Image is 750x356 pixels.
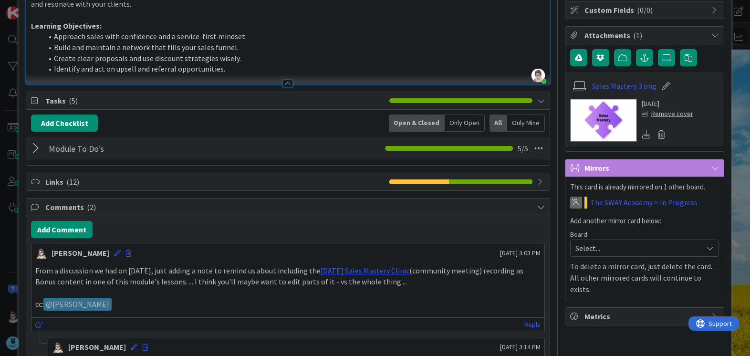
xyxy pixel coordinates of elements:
p: Add another mirror card below: [570,216,719,227]
span: Select... [575,241,698,255]
span: ( 0/0 ) [637,5,653,15]
li: Build and maintain a network that fills your sales funnel. [42,42,544,53]
span: 5 / 5 [518,143,528,154]
div: Only Open [445,115,485,132]
span: Support [20,1,43,13]
span: Metrics [584,311,707,322]
span: ( 5 ) [69,96,78,105]
li: Identify and act on upsell and referral opportunities. [42,63,544,74]
span: Attachments [584,30,707,41]
span: ( 12 ) [66,177,79,187]
p: cc: [35,298,540,311]
span: Links [45,176,384,188]
span: ( 1 ) [633,31,642,40]
span: ( 2 ) [87,202,96,212]
a: Sales Mastery 3.png [592,80,656,92]
span: [DATE] 3:03 PM [500,248,541,258]
span: Tasks [45,95,384,106]
button: Add Checklist [31,115,98,132]
li: Approach sales with confidence and a service-first mindset. [42,31,544,42]
img: GSQywPghEhdbY4OwXOWrjRcy4shk9sHH.png [531,69,545,82]
span: Custom Fields [584,4,707,16]
span: Comments [45,201,532,213]
p: To delete a mirror card, just delete the card. All other mirrored cards will continue to exists. [570,261,719,295]
div: [DATE] [642,99,693,109]
span: Board [570,231,587,238]
span: [DATE] 3:14 PM [500,342,541,352]
div: [PERSON_NAME] [52,247,109,259]
div: [PERSON_NAME] [68,341,126,353]
div: Open & Closed [389,115,445,132]
a: [DATE] Sales Mastery Clinic [321,266,409,275]
div: All [490,115,507,132]
button: Add Comment [31,221,93,238]
div: Remove cover [642,109,693,119]
strong: Learning Objectives: [31,21,102,31]
img: TP [35,247,47,259]
span: [PERSON_NAME] [46,299,109,309]
span: @ [46,299,52,309]
a: The SWAY Academy > In Progress [590,197,698,208]
a: Reply [524,319,541,331]
li: Create clear proposals and use discount strategies wisely. [42,53,544,64]
div: Download [642,128,652,141]
span: Mirrors [584,162,707,174]
p: From a discussion we had on [DATE], just adding a note to remind us about including the (communit... [35,265,540,287]
div: Only Mine [507,115,545,132]
input: Add Checklist... [45,140,260,157]
img: TP [52,341,63,353]
p: This card is already mirrored on 1 other board. [570,182,719,193]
